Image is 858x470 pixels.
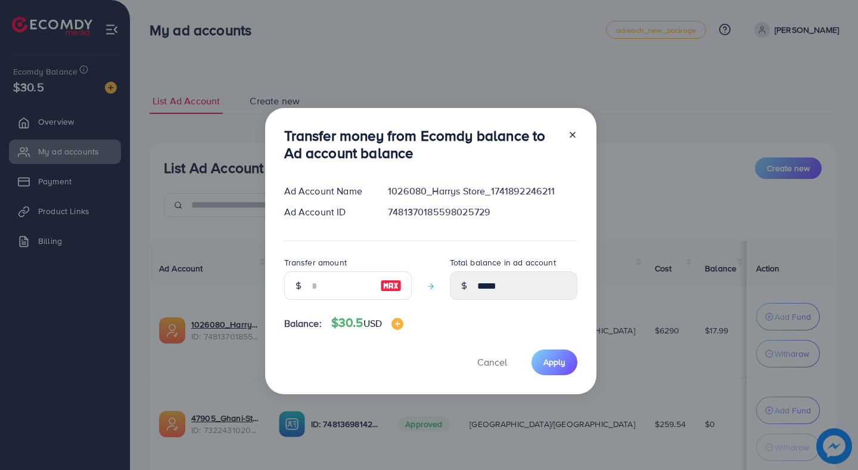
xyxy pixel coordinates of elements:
div: 7481370185598025729 [378,205,586,219]
img: image [380,279,402,293]
div: Ad Account ID [275,205,379,219]
span: Apply [543,356,565,368]
button: Apply [531,350,577,375]
span: Cancel [477,355,507,369]
span: USD [363,317,382,330]
div: 1026080_Harrys Store_1741892246211 [378,184,586,198]
label: Transfer amount [284,256,347,268]
img: image [391,318,403,330]
h4: $30.5 [331,316,403,330]
span: Balance: [284,317,322,330]
label: Total balance in ad account [450,256,556,268]
button: Cancel [462,350,522,375]
div: Ad Account Name [275,184,379,198]
h3: Transfer money from Ecomdy balance to Ad account balance [284,127,558,162]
